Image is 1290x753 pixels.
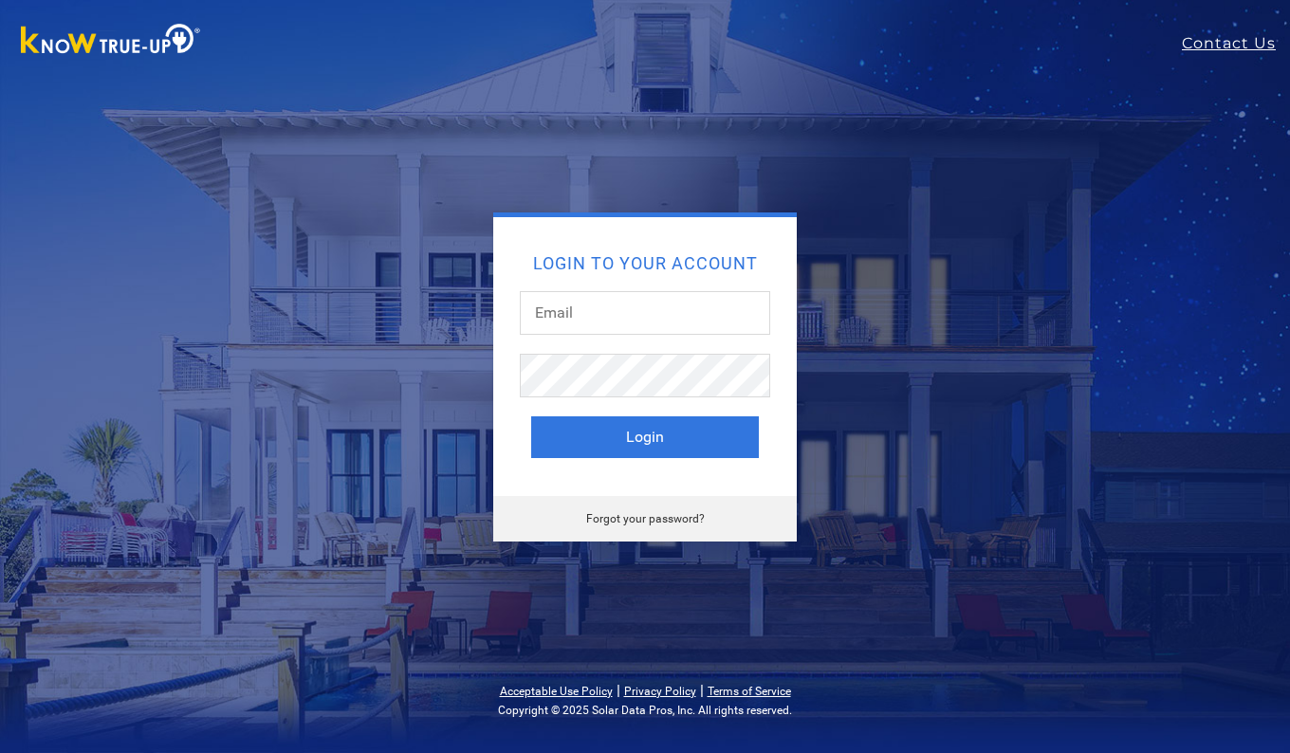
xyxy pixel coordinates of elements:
span: | [617,681,620,699]
h2: Login to your account [531,255,759,272]
button: Login [531,416,759,458]
input: Email [520,291,770,335]
a: Privacy Policy [624,685,696,698]
a: Acceptable Use Policy [500,685,613,698]
img: Know True-Up [11,20,211,63]
a: Terms of Service [708,685,791,698]
a: Forgot your password? [586,512,705,525]
a: Contact Us [1182,32,1290,55]
span: | [700,681,704,699]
